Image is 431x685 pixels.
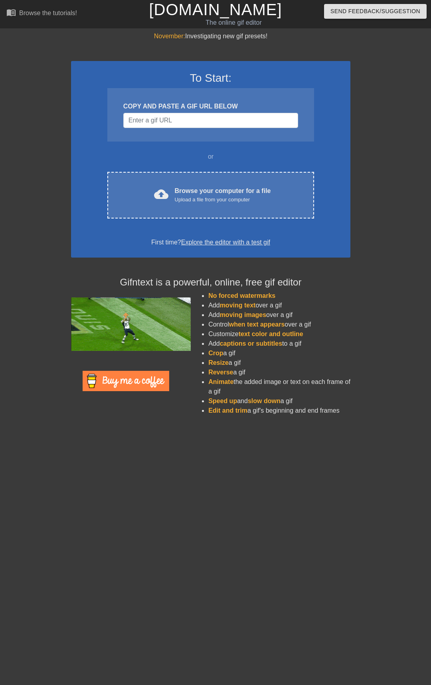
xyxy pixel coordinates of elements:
span: Edit and trim [208,407,247,414]
span: Send Feedback/Suggestion [330,6,420,16]
span: November: [154,33,185,39]
span: Animate [208,378,233,385]
span: Reverse [208,369,233,376]
span: text color and outline [239,331,303,337]
a: Browse the tutorials! [6,8,77,20]
span: captions or subtitles [220,340,282,347]
a: [DOMAIN_NAME] [149,1,282,18]
div: Browse the tutorials! [19,10,77,16]
div: Upload a file from your computer [175,196,271,204]
span: No forced watermarks [208,292,275,299]
h4: Gifntext is a powerful, online, free gif editor [71,277,350,288]
li: Customize [208,329,350,339]
li: and a gif [208,396,350,406]
li: Add to a gif [208,339,350,348]
li: a gif [208,358,350,368]
a: Explore the editor with a test gif [181,239,270,246]
span: menu_book [6,8,16,17]
li: Add over a gif [208,310,350,320]
button: Send Feedback/Suggestion [324,4,427,19]
img: football_small.gif [71,297,191,351]
li: Add over a gif [208,301,350,310]
span: when text appears [229,321,285,328]
div: The online gif editor [148,18,320,28]
div: First time? [81,238,340,247]
span: Crop [208,350,223,356]
li: Control over a gif [208,320,350,329]
span: moving text [220,302,256,309]
li: a gif's beginning and end frames [208,406,350,415]
div: Investigating new gif presets! [71,31,350,41]
li: the added image or text on each frame of a gif [208,377,350,396]
h3: To Start: [81,71,340,85]
div: COPY AND PASTE A GIF URL BELOW [123,102,298,111]
li: a gif [208,348,350,358]
div: or [92,152,330,161]
li: a gif [208,368,350,377]
span: Speed up [208,398,237,404]
img: Buy Me A Coffee [83,371,169,391]
span: slow down [248,398,281,404]
span: moving images [220,311,266,318]
div: Browse your computer for a file [175,186,271,204]
input: Username [123,113,298,128]
span: cloud_upload [154,187,168,201]
span: Resize [208,359,229,366]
